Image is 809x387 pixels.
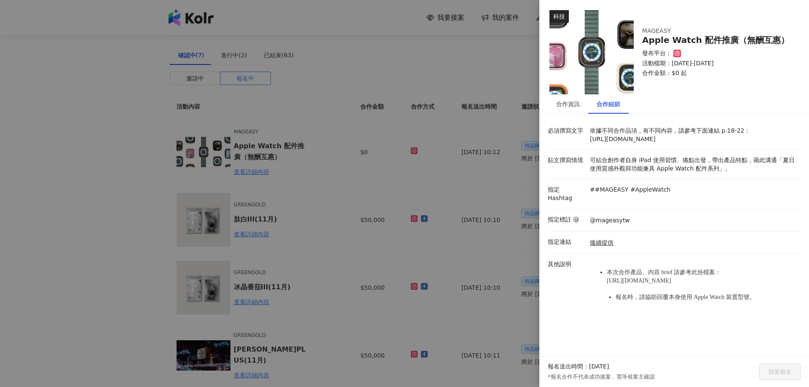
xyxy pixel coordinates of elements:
[548,216,586,224] p: 指定標註 @
[642,59,790,68] p: 活動檔期：[DATE]-[DATE]
[607,269,721,275] span: 本次合作產品、內容 brief 請參考此份檔案：
[556,99,580,109] div: 合作資訊
[590,216,630,225] p: @mageasytw
[642,35,790,45] div: Apple Watch 配件推廣（無酬互惠）
[548,363,609,371] p: 報名送出時間：[DATE]
[642,27,790,35] div: MAGEASY
[759,363,801,380] button: 我要報名
[642,49,672,58] p: 發布平台：
[616,294,755,300] span: 報名時，請協助回覆本身使用 Apple Watch 裝置型號。
[548,238,586,246] p: 指定連結
[548,186,586,202] p: 指定 Hashtag
[548,156,586,165] p: 貼文撰寫情境
[548,373,655,381] p: *報名合作不代表成功接案，需等候業主確認
[590,239,613,247] a: 後續提供
[597,99,620,109] div: 合作細節
[548,260,586,269] p: 其他說明
[590,127,796,143] p: 依據不同合作品項，有不同內容，請參考下面連結 p.18-22： [URL][DOMAIN_NAME]
[549,10,569,23] div: 科技
[590,156,796,173] p: 可結合創作者自身 iPad 使用習慣、痛點出發，帶出產品特點，藉此溝通「夏日使用質感外觀與功能兼具 Apple Watch 配件系列」。
[548,127,586,135] p: 必須撰寫文字
[590,186,670,194] p: ##MAGEASY #AppleWatch
[607,278,671,284] span: [URL][DOMAIN_NAME]
[549,10,634,94] img: Apple Watch 全系列配件
[642,69,790,77] p: 合作金額： $0 起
